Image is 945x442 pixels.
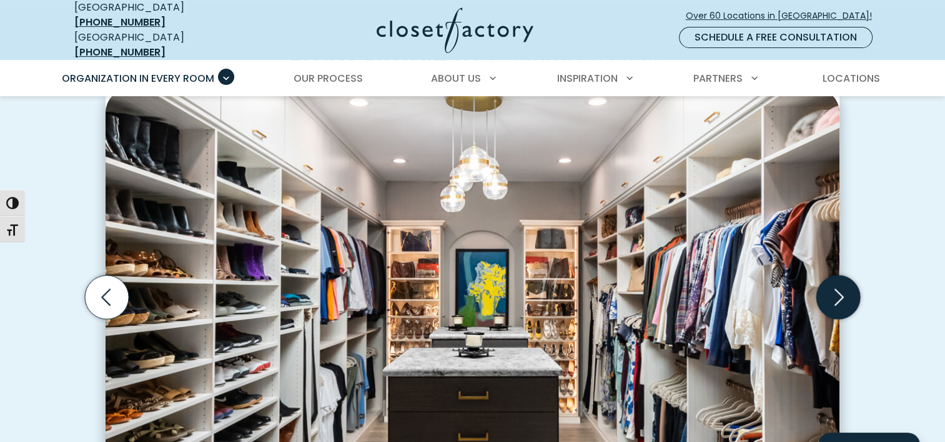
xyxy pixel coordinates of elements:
[53,61,893,96] nav: Primary Menu
[74,15,166,29] a: [PHONE_NUMBER]
[74,45,166,59] a: [PHONE_NUMBER]
[686,9,882,22] span: Over 60 Locations in [GEOGRAPHIC_DATA]!
[822,71,879,86] span: Locations
[431,71,481,86] span: About Us
[679,27,873,48] a: Schedule a Free Consultation
[74,30,255,60] div: [GEOGRAPHIC_DATA]
[294,71,363,86] span: Our Process
[685,5,883,27] a: Over 60 Locations in [GEOGRAPHIC_DATA]!
[693,71,743,86] span: Partners
[62,71,214,86] span: Organization in Every Room
[811,270,865,324] button: Next slide
[80,270,134,324] button: Previous slide
[557,71,618,86] span: Inspiration
[377,7,533,53] img: Closet Factory Logo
